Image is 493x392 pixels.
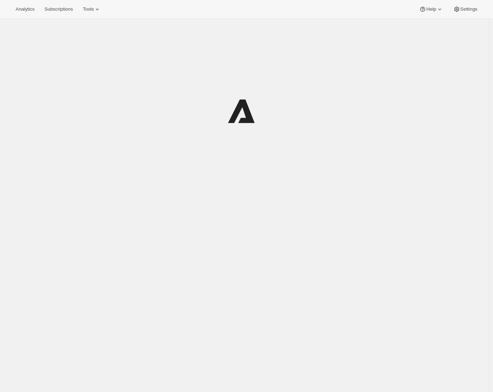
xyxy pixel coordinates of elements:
[44,6,73,12] span: Subscriptions
[426,6,436,12] span: Help
[78,4,105,14] button: Tools
[40,4,77,14] button: Subscriptions
[11,4,39,14] button: Analytics
[83,6,94,12] span: Tools
[460,6,477,12] span: Settings
[415,4,447,14] button: Help
[16,6,34,12] span: Analytics
[449,4,482,14] button: Settings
